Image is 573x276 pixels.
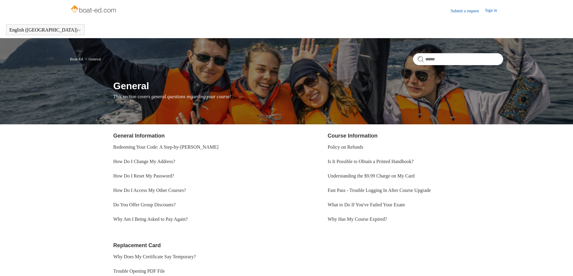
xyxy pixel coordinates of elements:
a: Submit a request [451,8,485,14]
a: Understanding the $9.99 Charge on My Card [328,173,414,178]
li: Boat-Ed [70,57,84,61]
a: Boat-Ed [70,57,83,61]
a: Trouble Opening PDF File [113,268,165,274]
p: This section covers general questions regarding your course! [113,93,503,100]
h1: General [113,79,503,93]
a: Why Am I Being Asked to Pay Again? [113,217,188,222]
a: Fast Pass - Trouble Logging In After Course Upgrade [328,188,431,193]
input: Search [413,53,503,65]
button: English ([GEOGRAPHIC_DATA]) [9,27,81,33]
a: Redeeming Your Code: A Step-by-[PERSON_NAME] [113,144,219,150]
a: Sign in [485,7,503,14]
a: General Information [113,133,165,139]
a: Course Information [328,133,377,139]
a: How Do I Access My Other Courses? [113,188,186,193]
a: Policy on Refunds [328,144,363,150]
a: Replacement Card [113,242,161,248]
a: How Do I Reset My Password? [113,173,174,178]
a: Do You Offer Group Discounts? [113,202,176,207]
a: Why Has My Course Expired? [328,217,387,222]
a: How Do I Change My Address? [113,159,175,164]
img: Boat-Ed Help Center home page [70,4,118,16]
a: Is It Possible to Obtain a Printed Handbook? [328,159,414,164]
a: Why Does My Certificate Say Temporary? [113,254,196,259]
li: General [84,57,101,61]
a: What to Do If You've Failed Your Exam [328,202,405,207]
